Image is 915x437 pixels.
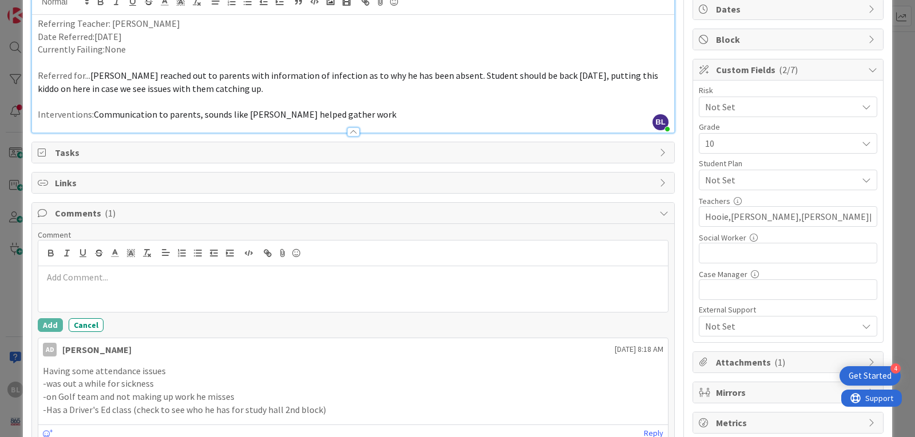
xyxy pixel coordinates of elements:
span: Tasks [55,146,654,159]
span: Links [55,176,654,190]
div: Get Started [849,370,892,382]
div: External Support [699,306,877,314]
div: 4 [890,363,901,374]
span: Not Set [705,319,857,333]
p: Date Referred:[DATE] [38,30,669,43]
p: -Has a Driver's Ed class (check to see who he has for study hall 2nd block) [43,403,663,416]
div: [PERSON_NAME] [62,343,132,356]
span: 10 [705,135,852,151]
div: AD [43,343,57,356]
span: Mirrors [716,386,862,399]
span: Attachments [716,355,862,369]
p: Currently Failing:None [38,43,669,56]
label: Teachers [699,196,730,206]
span: Support [24,2,52,15]
p: Referred for... [38,69,669,95]
div: Grade [699,123,877,131]
span: Communication to parents, sounds like [PERSON_NAME] helped gather work [94,109,396,120]
div: Risk [699,86,877,94]
div: Open Get Started checklist, remaining modules: 4 [840,366,901,386]
span: Not Set [705,99,852,115]
span: Comment [38,230,71,240]
span: ( 1 ) [774,356,785,368]
span: ( 1 ) [105,207,116,219]
span: Comments [55,206,654,220]
span: Not Set [705,173,857,187]
span: BL [653,114,669,130]
label: Case Manager [699,269,747,279]
span: Dates [716,2,862,16]
p: Interventions: [38,108,669,121]
span: ( 2/7 ) [779,64,798,75]
span: [DATE] 8:18 AM [615,343,663,355]
p: -on Golf team and not making up work he misses [43,390,663,403]
button: Cancel [69,318,104,332]
label: Social Worker [699,232,746,243]
div: Student Plan [699,159,877,167]
span: [PERSON_NAME] reached out to parents with information of infection as to why he has been absent. ... [38,70,660,94]
p: Referring Teacher: [PERSON_NAME] [38,17,669,30]
button: Add [38,318,63,332]
span: Custom Fields [716,63,862,77]
span: Block [716,33,862,46]
span: Metrics [716,416,862,430]
p: -was out a while for sickness [43,377,663,390]
p: Having some attendance issues [43,364,663,378]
